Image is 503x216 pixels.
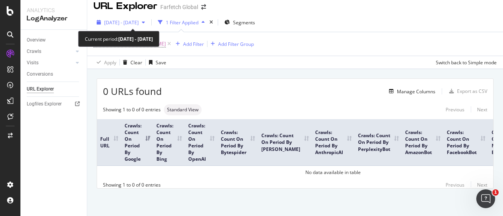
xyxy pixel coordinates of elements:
button: Export as CSV [446,85,487,98]
div: neutral label [164,104,202,115]
th: Crawls: Count On Period By Bytespider: activate to sort column ascending [218,119,258,166]
div: Current period: [85,34,153,44]
div: Showing 1 to 0 of 0 entries [103,182,161,188]
b: [DATE] - [DATE] [118,36,153,42]
span: [DATE] - [DATE] [104,19,139,26]
span: Segments [233,19,255,26]
a: Visits [27,59,73,67]
th: Crawls: Count On Period By FacebookBot: activate to sort column ascending [444,119,488,166]
div: Add Filter [183,41,204,47]
a: Logfiles Explorer [27,100,81,108]
th: Crawls: Count On Period By AnthropicAI: activate to sort column ascending [312,119,355,166]
div: Farfetch Global [160,3,198,11]
div: Export as CSV [457,88,487,94]
button: 1 Filter Applied [155,16,208,29]
th: Crawls: Count On Period By Google: activate to sort column ascending [121,119,153,166]
div: 1 Filter Applied [166,19,198,26]
a: URL Explorer [27,85,81,93]
span: 0 URLs found [103,85,162,98]
a: Overview [27,36,81,44]
div: Analytics [27,6,81,14]
button: Add Filter [173,39,204,49]
button: Apply [94,56,116,69]
th: Crawls: Count On Period By OpenAI: activate to sort column ascending [185,119,218,166]
div: arrow-right-arrow-left [201,4,206,10]
div: Save [156,59,166,66]
th: Crawls: Count On Period By Bing: activate to sort column ascending [153,119,185,166]
div: Conversions [27,70,53,78]
th: Crawls: Count On Period By PerplexityBot: activate to sort column ascending [355,119,402,166]
div: URL Explorer [27,85,54,93]
th: Full URL: activate to sort column ascending [97,119,121,166]
button: [DATE] - [DATE] [94,16,148,29]
button: Save [146,56,166,69]
div: Add Filter Group [218,41,254,47]
th: Crawls: Count On Period By ClaudeBot: activate to sort column ascending [258,119,312,166]
div: Switch back to Simple mode [436,59,497,66]
div: Logfiles Explorer [27,100,62,108]
div: times [208,18,215,26]
a: Conversions [27,70,81,78]
button: Clear [120,56,142,69]
button: Switch back to Simple mode [433,56,497,69]
button: Manage Columns [386,87,435,96]
div: LogAnalyzer [27,14,81,23]
th: Crawls: Count On Period By AmazonBot: activate to sort column ascending [402,119,444,166]
div: Showing 1 to 0 of 0 entries [103,106,161,113]
div: Clear [130,59,142,66]
button: Segments [221,16,258,29]
div: Overview [27,36,46,44]
iframe: Intercom live chat [476,189,495,208]
a: Crawls [27,47,73,56]
span: 1 [492,189,499,196]
button: Add Filter Group [207,39,254,49]
div: Manage Columns [397,88,435,95]
span: Standard View [167,107,198,112]
div: Crawls [27,47,41,56]
div: Apply [104,59,116,66]
div: Visits [27,59,39,67]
